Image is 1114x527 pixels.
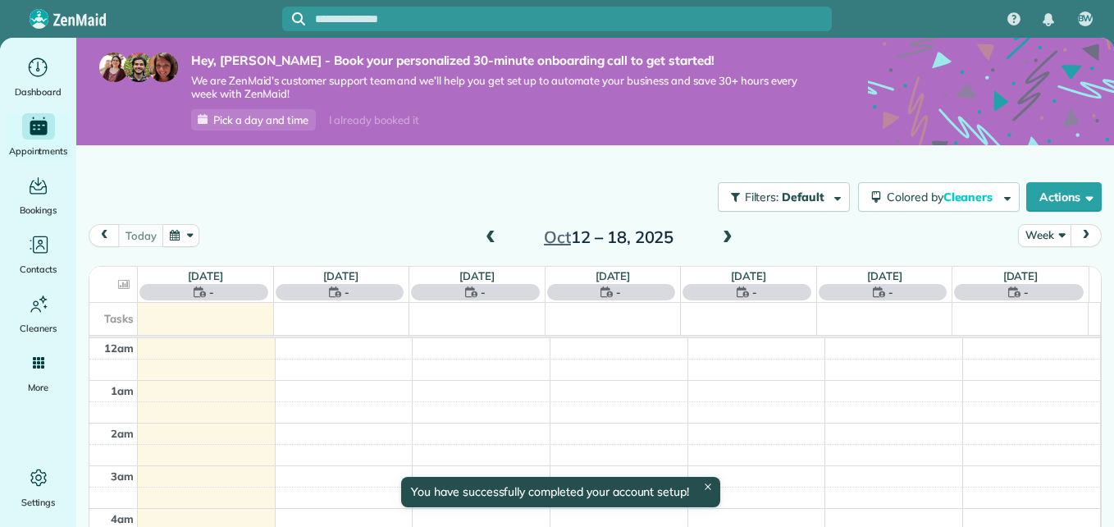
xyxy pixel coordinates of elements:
[7,231,70,277] a: Contacts
[7,113,70,159] a: Appointments
[292,12,305,25] svg: Focus search
[213,113,308,126] span: Pick a day and time
[209,284,214,300] span: -
[7,465,70,511] a: Settings
[319,110,428,131] div: I already booked it
[718,182,850,212] button: Filters: Default
[99,53,129,82] img: maria-72a9807cf96188c08ef61303f053569d2e2a8a1cde33d635c8a3ac13582a053d.jpg
[731,269,766,282] a: [DATE]
[345,284,349,300] span: -
[282,12,305,25] button: Focus search
[323,269,358,282] a: [DATE]
[118,224,163,246] button: today
[21,494,56,511] span: Settings
[596,269,631,282] a: [DATE]
[15,84,62,100] span: Dashboard
[191,74,819,102] span: We are ZenMaid’s customer support team and we’ll help you get set up to automate your business an...
[191,53,819,69] strong: Hey, [PERSON_NAME] - Book your personalized 30-minute onboarding call to get started!
[1026,182,1102,212] button: Actions
[887,190,998,204] span: Colored by
[7,291,70,337] a: Cleaners
[752,284,757,300] span: -
[506,228,711,246] h2: 12 – 18, 2025
[1078,12,1093,25] span: BW
[188,269,223,282] a: [DATE]
[111,427,134,440] span: 2am
[7,54,70,100] a: Dashboard
[1031,2,1066,38] div: Notifications
[104,312,134,325] span: Tasks
[544,227,571,247] span: Oct
[104,341,134,355] span: 12am
[1003,269,1039,282] a: [DATE]
[20,320,57,337] span: Cleaners
[459,269,495,282] a: [DATE]
[9,143,68,159] span: Appointments
[616,284,621,300] span: -
[20,261,57,277] span: Contacts
[710,182,850,212] a: Filters: Default
[20,202,57,218] span: Bookings
[111,512,134,525] span: 4am
[481,284,486,300] span: -
[943,190,996,204] span: Cleaners
[111,470,134,483] span: 3am
[888,284,893,300] span: -
[401,477,720,507] div: You have successfully completed your account setup!
[1071,224,1102,246] button: next
[7,172,70,218] a: Bookings
[1024,284,1029,300] span: -
[124,53,153,82] img: jorge-587dff0eeaa6aab1f244e6dc62b8924c3b6ad411094392a53c71c6c4a576187d.jpg
[148,53,178,82] img: michelle-19f622bdf1676172e81f8f8fba1fb50e276960ebfe0243fe18214015130c80e4.jpg
[1018,224,1071,246] button: Week
[858,182,1020,212] button: Colored byCleaners
[867,269,902,282] a: [DATE]
[745,190,779,204] span: Filters:
[28,379,48,396] span: More
[782,190,825,204] span: Default
[89,224,120,246] button: prev
[191,109,316,131] a: Pick a day and time
[111,384,134,397] span: 1am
